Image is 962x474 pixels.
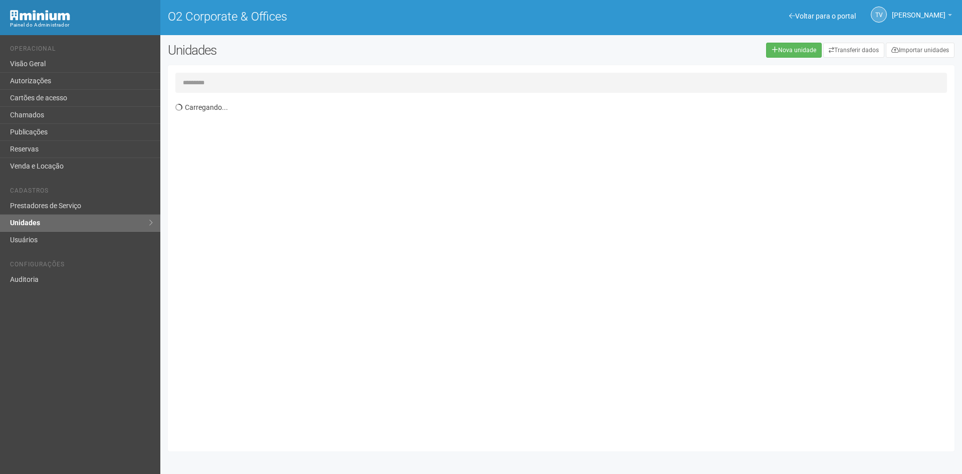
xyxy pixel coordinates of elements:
li: Configurações [10,261,153,271]
a: Importar unidades [886,43,954,58]
h1: O2 Corporate & Offices [168,10,554,23]
span: Thayane Vasconcelos Torres [892,2,945,19]
a: TV [871,7,887,23]
li: Operacional [10,45,153,56]
li: Cadastros [10,187,153,198]
a: Nova unidade [766,43,822,58]
a: Voltar para o portal [789,12,856,20]
a: Transferir dados [823,43,884,58]
img: Minium [10,10,70,21]
a: [PERSON_NAME] [892,13,952,21]
h2: Unidades [168,43,487,58]
div: Carregando... [175,98,954,444]
div: Painel do Administrador [10,21,153,30]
